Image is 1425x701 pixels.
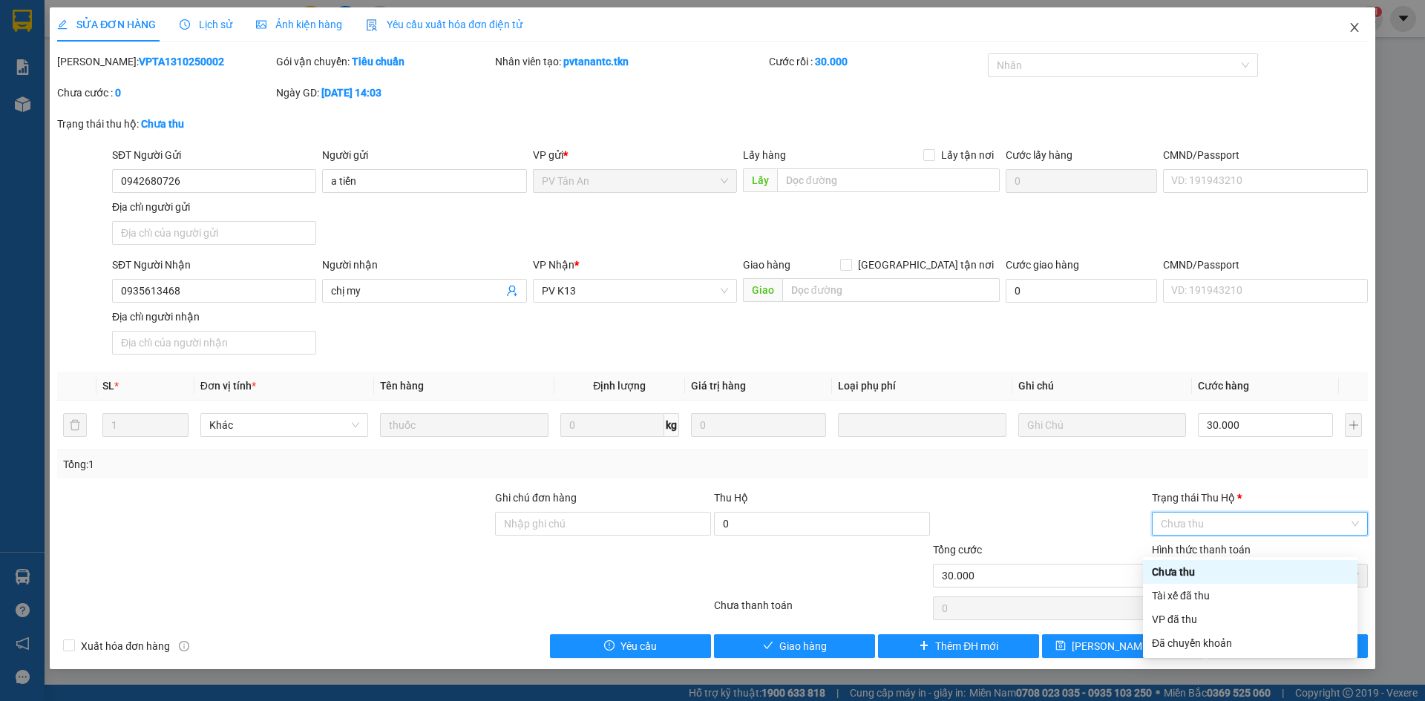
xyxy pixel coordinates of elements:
button: Close [1334,7,1375,49]
div: Địa chỉ người nhận [112,309,316,325]
span: Định lượng [593,380,646,392]
span: user-add [506,285,518,297]
span: Xuất hóa đơn hàng [75,638,176,654]
div: Ngày GD: [276,85,492,101]
div: SĐT Người Nhận [112,257,316,273]
span: picture [256,19,266,30]
span: Giao hàng [743,259,790,271]
span: Giao [743,278,782,302]
span: PV K13 [542,280,728,302]
div: Chưa thu [1152,564,1349,580]
span: clock-circle [180,19,190,30]
span: plus [919,640,929,652]
input: 0 [691,413,826,437]
b: Tiêu chuẩn [352,56,404,68]
span: Thu Hộ [714,492,748,504]
span: Đơn vị tính [200,380,256,392]
div: Người gửi [322,147,526,163]
li: [STREET_ADDRESS][PERSON_NAME]. [GEOGRAPHIC_DATA], Tỉnh [GEOGRAPHIC_DATA] [139,36,620,55]
span: check [763,640,773,652]
img: logo.jpg [19,19,93,93]
label: Ghi chú đơn hàng [495,492,577,504]
div: Gói vận chuyển: [276,53,492,70]
div: Tổng: 1 [63,456,550,473]
div: Trạng thái thu hộ: [57,116,328,132]
span: Cước hàng [1198,380,1249,392]
span: PV Tân An [542,170,728,192]
input: Cước giao hàng [1006,279,1157,303]
span: Tên hàng [380,380,424,392]
span: [PERSON_NAME] thay đổi [1072,638,1190,654]
span: Chưa thu [1161,513,1359,535]
input: Cước lấy hàng [1006,169,1157,193]
span: Yêu cầu [620,638,657,654]
div: Đã chuyển khoản [1143,631,1357,655]
span: Tổng cước [933,544,982,556]
span: Giao hàng [779,638,827,654]
span: SỬA ĐƠN HÀNG [57,19,156,30]
span: Lịch sử [180,19,232,30]
span: VP Nhận [533,259,574,271]
div: Người nhận [322,257,526,273]
span: Khác [209,414,359,436]
label: Hình thức thanh toán [1152,544,1251,556]
th: Ghi chú [1012,372,1192,401]
span: Thêm ĐH mới [935,638,998,654]
span: Lấy hàng [743,149,786,161]
input: Ghi chú đơn hàng [495,512,711,536]
span: close [1349,22,1360,33]
input: Địa chỉ của người gửi [112,221,316,245]
input: Ghi Chú [1018,413,1186,437]
div: Chưa thanh toán [712,597,931,623]
b: Chưa thu [141,118,184,130]
li: Hotline: 1900 8153 [139,55,620,73]
input: Dọc đường [777,168,1000,192]
b: 0 [115,87,121,99]
span: kg [664,413,679,437]
span: Lấy [743,168,777,192]
input: Địa chỉ của người nhận [112,331,316,355]
span: edit [57,19,68,30]
b: VPTA1310250002 [139,56,224,68]
span: Giá trị hàng [691,380,746,392]
b: GỬI : PV K13 [19,108,136,132]
button: plusThêm ĐH mới [878,634,1039,658]
label: Cước lấy hàng [1006,149,1072,161]
div: Chưa cước : [57,85,273,101]
b: pvtanantc.tkn [563,56,629,68]
div: Tài xế đã thu [1143,584,1357,608]
input: Dọc đường [782,278,1000,302]
div: VP gửi [533,147,737,163]
b: 30.000 [815,56,848,68]
div: CMND/Passport [1163,257,1367,273]
span: [GEOGRAPHIC_DATA] tận nơi [852,257,1000,273]
div: SĐT Người Gửi [112,147,316,163]
div: Chưa thu [1143,560,1357,584]
button: plus [1345,413,1361,437]
span: exclamation-circle [604,640,615,652]
label: Cước giao hàng [1006,259,1079,271]
span: SL [102,380,114,392]
div: VP đã thu [1143,608,1357,631]
div: Cước rồi : [769,53,985,70]
button: save[PERSON_NAME] thay đổi [1042,634,1203,658]
th: Loại phụ phí [832,372,1012,401]
div: Trạng thái Thu Hộ [1152,490,1368,506]
span: Ảnh kiện hàng [256,19,342,30]
b: [DATE] 14:03 [321,87,381,99]
span: info-circle [179,641,189,651]
div: Tài xế đã thu [1152,588,1349,604]
img: icon [366,19,378,31]
button: exclamation-circleYêu cầu [550,634,711,658]
div: VP đã thu [1152,611,1349,628]
button: checkGiao hàng [714,634,875,658]
div: CMND/Passport [1163,147,1367,163]
div: Địa chỉ người gửi [112,199,316,215]
div: Nhân viên tạo: [495,53,766,70]
input: VD: Bàn, Ghế [380,413,548,437]
div: Đã chuyển khoản [1152,635,1349,651]
span: Yêu cầu xuất hóa đơn điện tử [366,19,522,30]
button: delete [63,413,87,437]
span: save [1055,640,1066,652]
div: [PERSON_NAME]: [57,53,273,70]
